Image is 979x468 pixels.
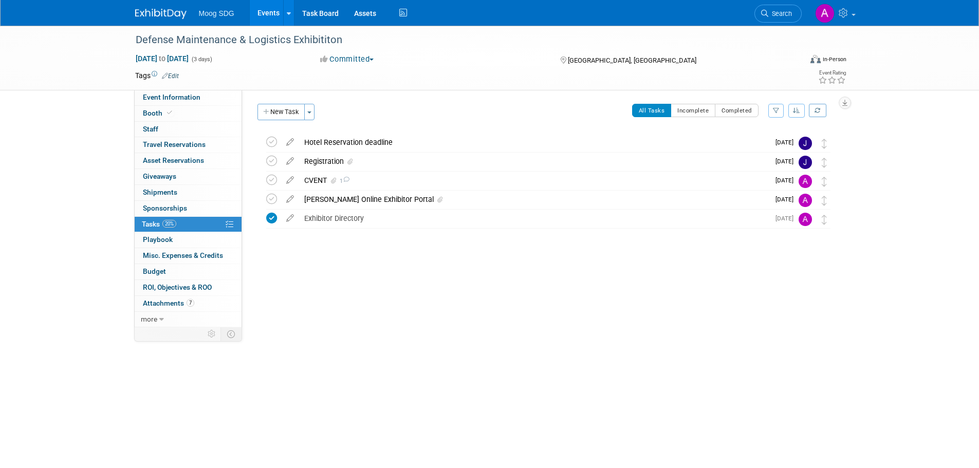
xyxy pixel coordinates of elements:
[135,248,242,264] a: Misc. Expenses & Credits
[281,138,299,147] a: edit
[799,137,812,150] img: Jaclyn Roberts
[135,90,242,105] a: Event Information
[132,31,786,49] div: Defense Maintenance & Logistics Exhibititon
[143,204,187,212] span: Sponsorships
[135,70,179,81] td: Tags
[220,327,242,341] td: Toggle Event Tabs
[299,210,769,227] div: Exhibitor Directory
[135,217,242,232] a: Tasks20%
[135,296,242,311] a: Attachments7
[143,299,194,307] span: Attachments
[143,156,204,164] span: Asset Reservations
[632,104,672,117] button: All Tasks
[822,55,846,63] div: In-Person
[775,215,799,222] span: [DATE]
[143,267,166,275] span: Budget
[715,104,759,117] button: Completed
[143,140,206,148] span: Travel Reservations
[162,72,179,80] a: Edit
[822,196,827,205] i: Move task
[281,214,299,223] a: edit
[299,172,769,189] div: CVENT
[799,194,812,207] img: ALYSSA Szal
[281,157,299,166] a: edit
[299,191,769,208] div: [PERSON_NAME] Online Exhibitor Portal
[187,299,194,307] span: 7
[815,4,835,23] img: ALYSSA Szal
[810,55,821,63] img: Format-Inperson.png
[818,70,846,76] div: Event Rating
[135,122,242,137] a: Staff
[299,134,769,151] div: Hotel Reservation deadline
[135,169,242,184] a: Giveaways
[775,177,799,184] span: [DATE]
[142,220,176,228] span: Tasks
[775,196,799,203] span: [DATE]
[167,110,172,116] i: Booth reservation complete
[135,153,242,169] a: Asset Reservations
[135,137,242,153] a: Travel Reservations
[799,156,812,169] img: Jaclyn Roberts
[135,264,242,279] a: Budget
[135,312,242,327] a: more
[143,172,176,180] span: Giveaways
[257,104,305,120] button: New Task
[671,104,715,117] button: Incomplete
[143,283,212,291] span: ROI, Objectives & ROO
[135,106,242,121] a: Booth
[203,327,221,341] td: Personalize Event Tab Strip
[768,10,792,17] span: Search
[822,177,827,186] i: Move task
[775,139,799,146] span: [DATE]
[281,176,299,185] a: edit
[775,158,799,165] span: [DATE]
[135,280,242,295] a: ROI, Objectives & ROO
[568,57,696,64] span: [GEOGRAPHIC_DATA], [GEOGRAPHIC_DATA]
[157,54,167,63] span: to
[754,5,802,23] a: Search
[822,215,827,224] i: Move task
[143,125,158,133] span: Staff
[822,139,827,148] i: Move task
[135,9,187,19] img: ExhibitDay
[338,178,349,184] span: 1
[741,53,847,69] div: Event Format
[135,54,189,63] span: [DATE] [DATE]
[141,315,157,323] span: more
[799,175,812,188] img: ALYSSA Szal
[281,195,299,204] a: edit
[162,220,176,228] span: 20%
[135,232,242,248] a: Playbook
[143,251,223,259] span: Misc. Expenses & Credits
[191,56,212,63] span: (3 days)
[299,153,769,170] div: Registration
[822,158,827,167] i: Move task
[143,235,173,244] span: Playbook
[143,188,177,196] span: Shipments
[199,9,234,17] span: Moog SDG
[143,109,174,117] span: Booth
[799,213,812,226] img: ALYSSA Szal
[135,185,242,200] a: Shipments
[809,104,826,117] a: Refresh
[143,93,200,101] span: Event Information
[317,54,378,65] button: Committed
[135,201,242,216] a: Sponsorships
